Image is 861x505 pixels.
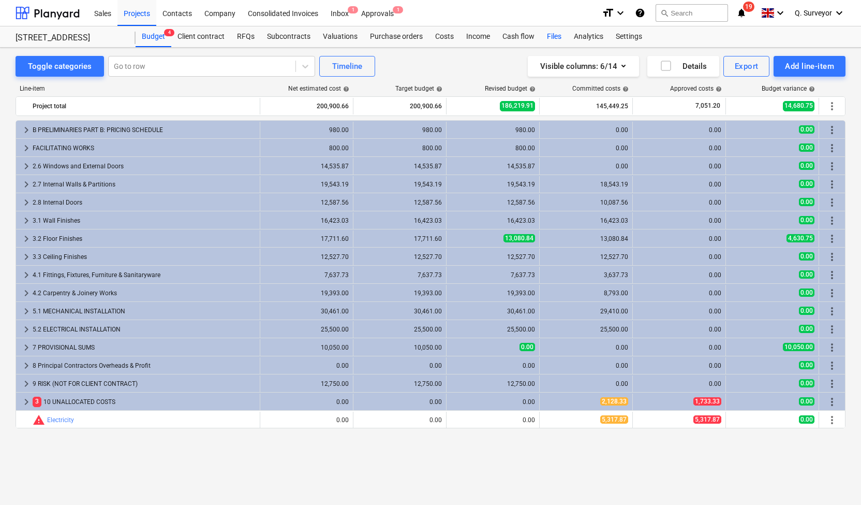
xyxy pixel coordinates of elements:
[670,85,722,92] div: Approved costs
[637,290,721,297] div: 0.00
[743,2,754,12] span: 19
[451,380,535,387] div: 12,750.00
[799,361,814,369] span: 0.00
[541,26,568,47] a: Files
[544,126,628,134] div: 0.00
[264,271,349,279] div: 7,637.73
[544,181,628,188] div: 18,543.19
[544,362,628,369] div: 0.00
[620,86,629,92] span: help
[799,216,814,224] span: 0.00
[826,178,838,191] span: More actions
[20,233,33,245] span: keyboard_arrow_right
[799,143,814,152] span: 0.00
[20,160,33,172] span: keyboard_arrow_right
[460,26,496,47] a: Income
[20,142,33,154] span: keyboard_arrow_right
[261,26,317,47] div: Subcontracts
[637,380,721,387] div: 0.00
[33,303,256,320] div: 5.1 MECHANICAL INSTALLATION
[434,86,442,92] span: help
[28,60,92,73] div: Toggle categories
[451,398,535,406] div: 0.00
[600,397,628,406] span: 2,128.33
[20,341,33,354] span: keyboard_arrow_right
[723,56,770,77] button: Export
[637,163,721,170] div: 0.00
[637,145,721,152] div: 0.00
[358,344,442,351] div: 10,050.00
[568,26,610,47] a: Analytics
[33,267,256,283] div: 4.1 Fittings, Fixtures, Furniture & Sanitaryware
[799,379,814,387] span: 0.00
[264,344,349,351] div: 10,050.00
[809,455,861,505] iframe: Chat Widget
[826,100,838,112] span: More actions
[774,56,845,77] button: Add line-item
[544,380,628,387] div: 0.00
[348,6,358,13] span: 1
[826,396,838,408] span: More actions
[358,145,442,152] div: 800.00
[637,199,721,206] div: 0.00
[393,6,403,13] span: 1
[264,126,349,134] div: 980.00
[288,85,349,92] div: Net estimated cost
[231,26,261,47] a: RFQs
[264,98,349,114] div: 200,900.66
[786,234,814,242] span: 4,630.75
[614,7,627,19] i: keyboard_arrow_down
[33,249,256,265] div: 3.3 Ceiling Finishes
[33,376,256,392] div: 9 RISK (NOT FOR CLIENT CONTRACT)
[164,29,174,36] span: 4
[544,163,628,170] div: 0.00
[637,126,721,134] div: 0.00
[693,397,721,406] span: 1,733.33
[171,26,231,47] div: Client contract
[826,287,838,299] span: More actions
[451,126,535,134] div: 980.00
[799,307,814,315] span: 0.00
[358,163,442,170] div: 14,535.87
[693,415,721,424] span: 5,317.87
[610,26,648,47] a: Settings
[762,85,815,92] div: Budget variance
[20,214,33,227] span: keyboard_arrow_right
[264,145,349,152] div: 800.00
[637,344,721,351] div: 0.00
[395,85,442,92] div: Target budget
[799,325,814,333] span: 0.00
[826,323,838,336] span: More actions
[799,270,814,279] span: 0.00
[264,380,349,387] div: 12,750.00
[826,305,838,318] span: More actions
[364,26,429,47] div: Purchase orders
[451,181,535,188] div: 19,543.19
[826,251,838,263] span: More actions
[358,380,442,387] div: 12,750.00
[544,253,628,261] div: 12,527.70
[358,98,442,114] div: 200,900.66
[694,102,721,110] span: 7,051.20
[47,416,74,424] a: Electricity
[358,290,442,297] div: 19,393.00
[451,308,535,315] div: 30,461.00
[799,288,814,297] span: 0.00
[795,9,832,17] span: Q. Surveyor
[544,235,628,242] div: 13,080.84
[264,326,349,333] div: 25,500.00
[540,60,627,73] div: Visible columns : 6/14
[33,230,256,247] div: 3.2 Floor Finishes
[33,414,45,426] span: Committed costs exceed revised budget
[602,7,614,19] i: format_size
[317,26,364,47] div: Valuations
[833,7,845,19] i: keyboard_arrow_down
[637,217,721,224] div: 0.00
[20,178,33,191] span: keyboard_arrow_right
[783,101,814,111] span: 14,680.75
[20,124,33,136] span: keyboard_arrow_right
[429,26,460,47] div: Costs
